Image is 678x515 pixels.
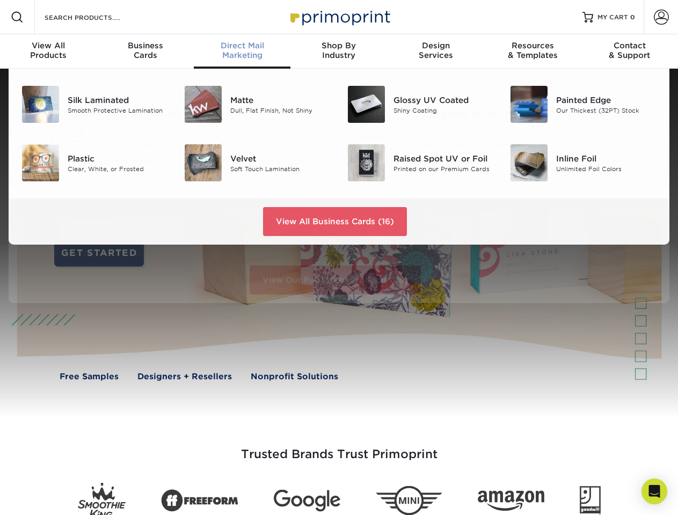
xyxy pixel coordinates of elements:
[194,41,290,60] div: Marketing
[290,41,387,50] span: Shop By
[484,34,581,69] a: Resources& Templates
[641,479,667,504] div: Open Intercom Messenger
[274,490,340,512] img: Google
[581,41,678,60] div: & Support
[97,41,193,50] span: Business
[630,13,635,21] span: 0
[97,41,193,60] div: Cards
[105,158,165,166] a: Learn More
[290,34,387,69] a: Shop ByIndustry
[424,158,480,166] a: Get Started
[220,107,223,115] sup: ®
[478,491,544,511] img: Amazon
[581,34,678,69] a: Contact& Support
[105,108,320,121] a: Every Door Direct Mail®
[105,108,320,121] span: Every Door Direct Mail
[424,125,639,151] p: Use traditional Direct Mail for your lists of customers by demographic or leads that you want to ...
[388,41,484,60] div: Services
[25,422,653,474] h3: Trusted Brands Trust Primoprint
[97,34,193,69] a: BusinessCards
[424,108,639,121] a: Targeted Direct Mail
[290,41,387,60] div: Industry
[105,157,151,166] span: Learn More
[105,125,320,151] p: Reach the customers that matter most, for less. Select by zip code(s) or by a certified USPS® mai...
[194,41,290,50] span: Direct Mail
[388,41,484,50] span: Design
[580,486,601,515] img: Goodwill
[263,207,407,236] a: View All Business Cards (16)
[194,34,290,69] a: Direct MailMarketing
[484,41,581,60] div: & Templates
[250,266,421,295] a: View Our Full List of Products (28)
[597,13,628,22] span: MY CART
[286,5,393,28] img: Primoprint
[424,157,471,166] span: Get Started
[484,41,581,50] span: Resources
[43,11,148,24] input: SEARCH PRODUCTS.....
[388,34,484,69] a: DesignServices
[581,41,678,50] span: Contact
